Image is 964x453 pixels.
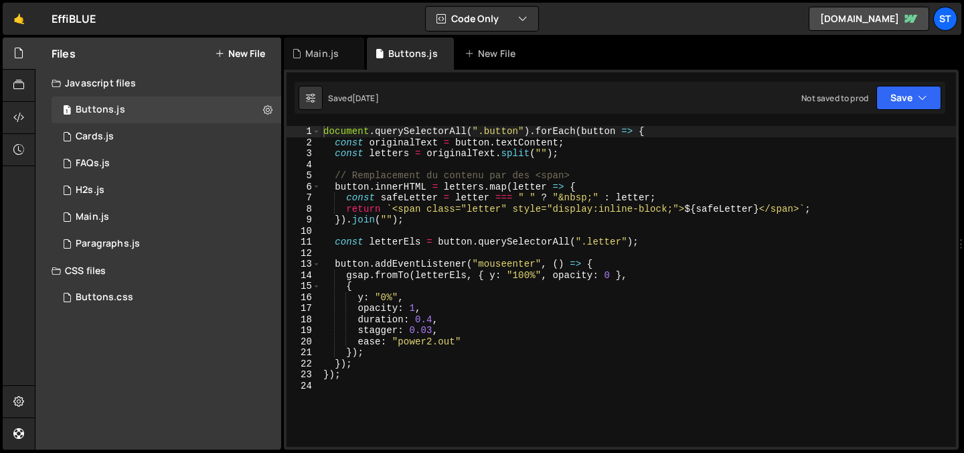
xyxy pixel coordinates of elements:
div: 16410/44440.js [52,150,281,177]
div: CSS files [35,257,281,284]
div: FAQs.js [76,157,110,170]
div: 14 [287,270,321,281]
div: 8 [287,204,321,215]
div: 24 [287,381,321,392]
div: Saved [328,92,379,104]
div: 22 [287,359,321,370]
div: 16410/44438.js [52,123,281,150]
div: 11 [287,237,321,248]
div: 6 [287,182,321,193]
div: Paragraphs.js [76,238,140,250]
div: 9 [287,214,321,226]
div: Not saved to prod [801,92,868,104]
button: Save [876,86,941,110]
div: 21 [287,347,321,359]
div: 13 [287,259,321,270]
div: 4 [287,159,321,171]
div: 19 [287,325,321,336]
div: 7 [287,192,321,204]
div: Buttons.css [76,292,133,304]
div: 23 [287,369,321,381]
div: 2 [287,137,321,149]
div: H2s.js [76,184,104,196]
div: Buttons.js [388,47,438,60]
div: 17 [287,303,321,314]
div: 1 [287,126,321,137]
div: 18 [287,314,321,326]
div: Javascript files [35,70,281,96]
div: EffiBLUE [52,11,96,27]
div: 5 [287,170,321,182]
div: Cards.js [76,131,114,143]
a: [DOMAIN_NAME] [809,7,929,31]
a: St [933,7,957,31]
button: Code Only [426,7,538,31]
div: 16410/44432.js [52,177,281,204]
h2: Files [52,46,76,61]
div: 12 [287,248,321,259]
div: 16410/44433.js [52,96,281,123]
div: 16 [287,292,321,304]
div: Buttons.js [76,104,125,116]
div: New File [465,47,521,60]
div: 20 [287,336,321,348]
div: 10 [287,226,321,237]
button: New File [215,48,265,59]
div: 3 [287,148,321,159]
div: Main.js [305,47,339,60]
a: 🤙 [3,3,35,35]
div: 15 [287,281,321,292]
div: [DATE] [352,92,379,104]
div: 16410/44436.css [52,284,281,311]
span: 1 [63,106,71,117]
div: Main.js [76,211,109,223]
div: 16410/44435.js [52,231,281,257]
div: 16410/44431.js [52,204,281,231]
